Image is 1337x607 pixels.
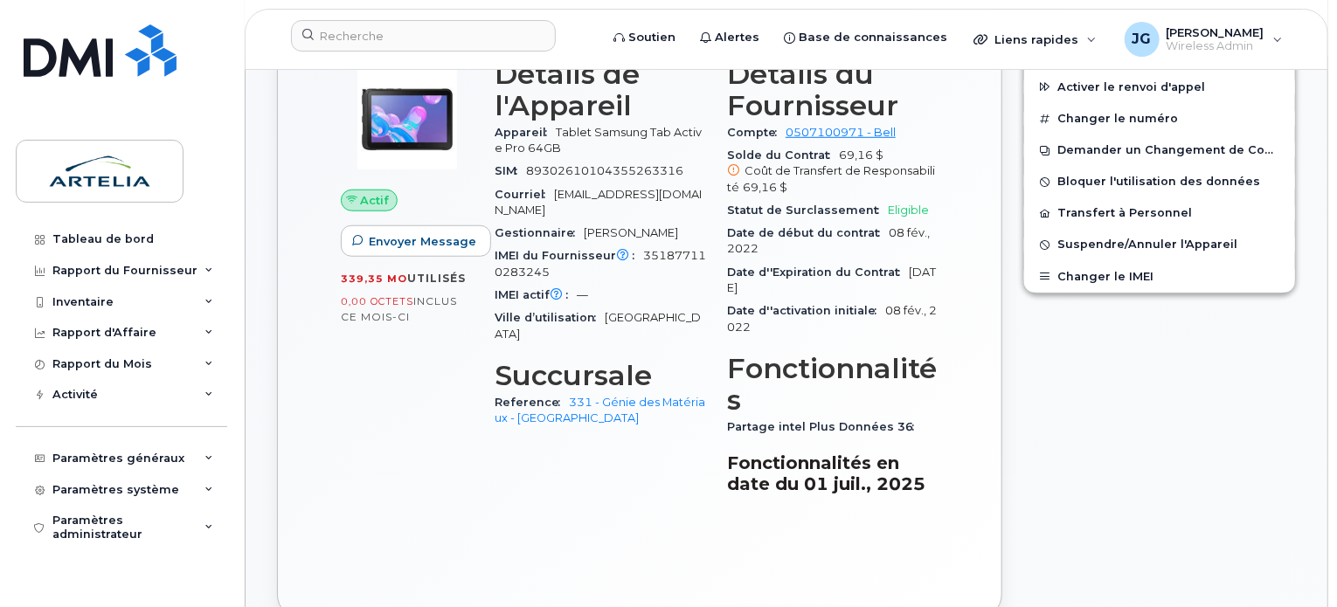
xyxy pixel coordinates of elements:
span: Date d''Expiration du Contrat [727,266,909,279]
span: Date d''activation initiale [727,304,885,317]
span: Solde du Contrat [727,148,839,162]
a: Base de connaissances [772,20,959,55]
span: [PERSON_NAME] [584,226,678,239]
button: Envoyer Message [341,225,491,257]
div: Justin Gauthier [1112,22,1295,57]
button: Activer le renvoi d'appel [1024,72,1295,103]
a: Soutien [601,20,688,55]
span: Statut de Surclassement [727,203,888,217]
button: Changer le numéro [1024,103,1295,135]
input: Recherche [291,20,556,52]
h3: Détails de l'Appareil [495,59,706,121]
span: SIM [495,164,526,177]
span: Envoyer Message [369,233,476,250]
span: Reference [495,396,569,409]
span: Coût de Transfert de Responsabilité [727,164,935,193]
button: Suspendre/Annuler l'Appareil [1024,229,1295,260]
span: utilisés [407,272,466,285]
button: Bloquer l'utilisation des données [1024,166,1295,197]
span: Compte [727,126,786,139]
span: Suspendre/Annuler l'Appareil [1057,238,1237,252]
span: Alertes [715,29,759,46]
span: 339,35 Mo [341,272,407,285]
span: [GEOGRAPHIC_DATA] [495,311,701,340]
a: 0507100971 - Bell [786,126,896,139]
h3: Fonctionnalités en date du 01 juil., 2025 [727,452,939,494]
h3: Fonctionnalités [727,353,939,416]
span: Ville d’utilisation [495,311,605,324]
button: Changer le IMEI [1024,261,1295,293]
span: 08 fév., 2022 [727,304,937,333]
span: Courriel [495,188,554,201]
button: Demander un Changement de Compte [1024,135,1295,166]
span: Actif [361,192,390,209]
span: Soutien [628,29,675,46]
span: 69,16 $ [727,148,939,196]
button: Transfert à Personnel [1024,197,1295,229]
span: IMEI du Fournisseur [495,249,643,262]
span: 69,16 $ [743,181,787,194]
span: JG [1133,29,1152,50]
div: Liens rapides [961,22,1109,57]
span: Appareil [495,126,556,139]
span: IMEI actif [495,288,577,301]
span: Wireless Admin [1167,39,1264,53]
span: [EMAIL_ADDRESS][DOMAIN_NAME] [495,188,702,217]
span: 89302610104355263316 [526,164,683,177]
h3: Détails du Fournisseur [727,59,939,121]
span: Activer le renvoi d'appel [1057,80,1205,93]
span: Tablet Samsung Tab Active Pro 64GB [495,126,702,155]
span: inclus ce mois-ci [341,294,457,323]
span: [PERSON_NAME] [1167,25,1264,39]
span: Gestionnaire [495,226,584,239]
a: 331 - Génie des Matériaux - [GEOGRAPHIC_DATA] [495,396,705,424]
a: Alertes [688,20,772,55]
h3: Succursale [495,360,706,391]
span: 0,00 Octets [341,295,413,307]
img: image20231002-3703462-twfi5z.jpeg [355,67,460,172]
span: Base de connaissances [799,29,947,46]
span: — [577,288,588,301]
span: 351877110283245 [495,249,706,278]
span: Liens rapides [994,32,1078,46]
span: Eligible [888,203,929,217]
span: Date de début du contrat [727,226,889,239]
span: Partage intel Plus Données 36 [727,420,923,433]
